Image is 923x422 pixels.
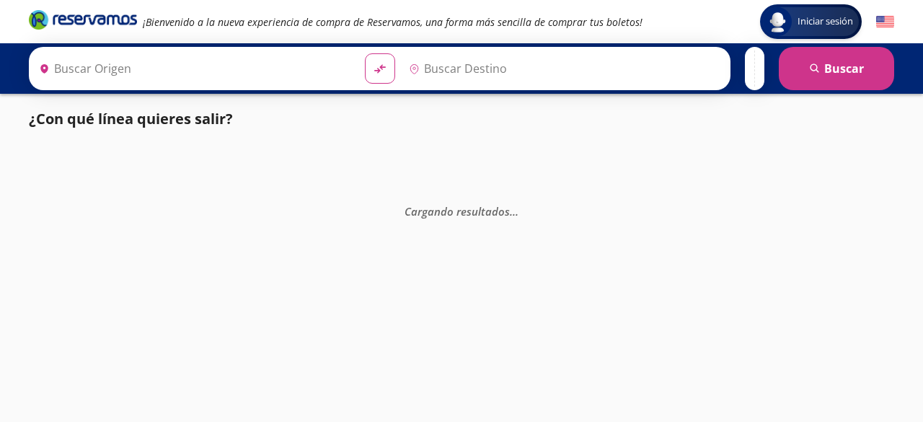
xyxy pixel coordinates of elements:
[405,203,518,218] em: Cargando resultados
[29,9,137,30] i: Brand Logo
[29,108,233,130] p: ¿Con qué línea quieres salir?
[29,9,137,35] a: Brand Logo
[792,14,859,29] span: Iniciar sesión
[33,50,353,87] input: Buscar Origen
[143,15,642,29] em: ¡Bienvenido a la nueva experiencia de compra de Reservamos, una forma más sencilla de comprar tus...
[516,203,518,218] span: .
[403,50,723,87] input: Buscar Destino
[779,47,894,90] button: Buscar
[876,13,894,31] button: English
[510,203,513,218] span: .
[513,203,516,218] span: .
